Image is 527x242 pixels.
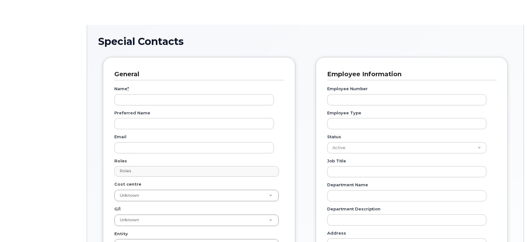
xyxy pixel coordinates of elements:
[327,182,368,188] label: Department Name
[127,86,129,91] abbr: required
[115,215,279,226] a: Unknown
[327,158,346,164] label: Job Title
[120,193,139,198] span: Unknown
[327,230,346,236] label: Address
[327,206,380,212] label: Department Description
[115,190,279,201] a: Unknown
[327,86,368,92] label: Employee Number
[327,134,341,140] label: Status
[114,158,127,164] label: Roles
[114,181,141,187] label: Cost centre
[114,134,126,140] label: Email
[114,231,128,237] label: Entity
[114,86,129,92] label: Name
[114,206,121,212] label: G/l
[120,218,139,222] span: Unknown
[114,70,279,78] h3: General
[327,70,492,78] h3: Employee Information
[114,110,150,116] label: Preferred Name
[98,36,512,47] h1: Special Contacts
[327,110,361,116] label: Employee Type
